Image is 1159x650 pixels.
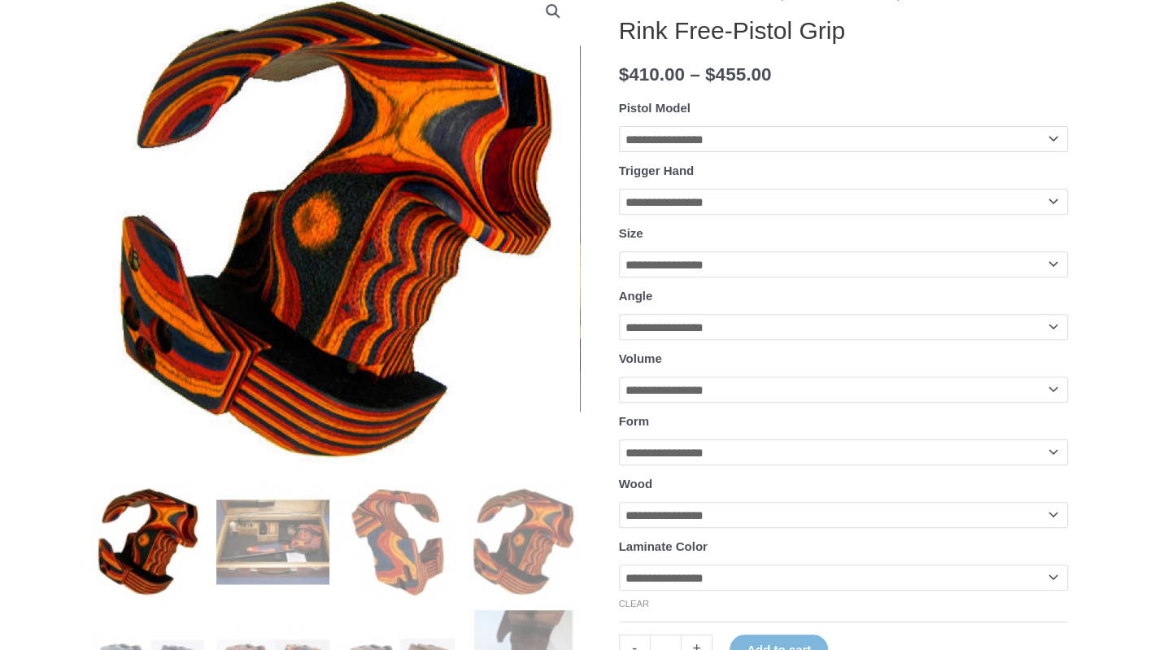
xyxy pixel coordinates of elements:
[619,101,691,115] label: Pistol Model
[619,64,685,85] bdi: 410.00
[619,164,695,177] label: Trigger Hand
[216,485,329,598] img: Rink Free-Pistol Grip - Image 2
[467,485,580,598] img: Rink Free-Pistol Grip
[619,414,650,428] label: Form
[619,351,662,365] label: Volume
[619,599,650,609] a: Clear options
[705,64,771,85] bdi: 455.00
[705,64,716,85] span: $
[619,477,652,491] label: Wood
[92,485,205,598] img: Rink Free-Pistol Grip
[619,539,708,553] label: Laminate Color
[619,64,630,85] span: $
[690,64,700,85] span: –
[342,485,455,598] img: Rink Free-Pistol Grip - Image 3
[619,16,1068,46] h1: Rink Free-Pistol Grip
[619,289,653,303] label: Angle
[619,226,643,240] label: Size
